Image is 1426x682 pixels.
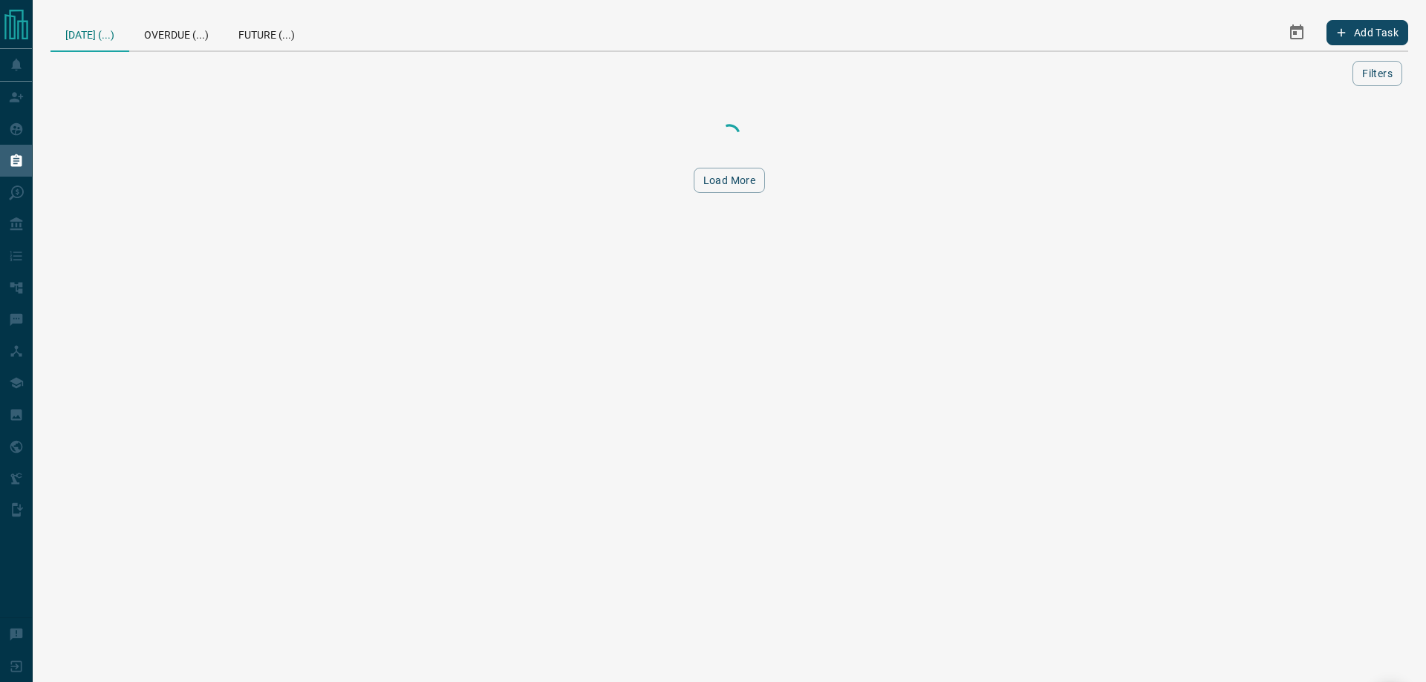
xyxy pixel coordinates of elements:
[129,15,224,50] div: Overdue (...)
[224,15,310,50] div: Future (...)
[655,120,804,150] div: Loading
[1326,20,1408,45] button: Add Task
[1352,61,1402,86] button: Filters
[694,168,766,193] button: Load More
[51,15,129,52] div: [DATE] (...)
[1279,15,1315,50] button: Select Date Range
